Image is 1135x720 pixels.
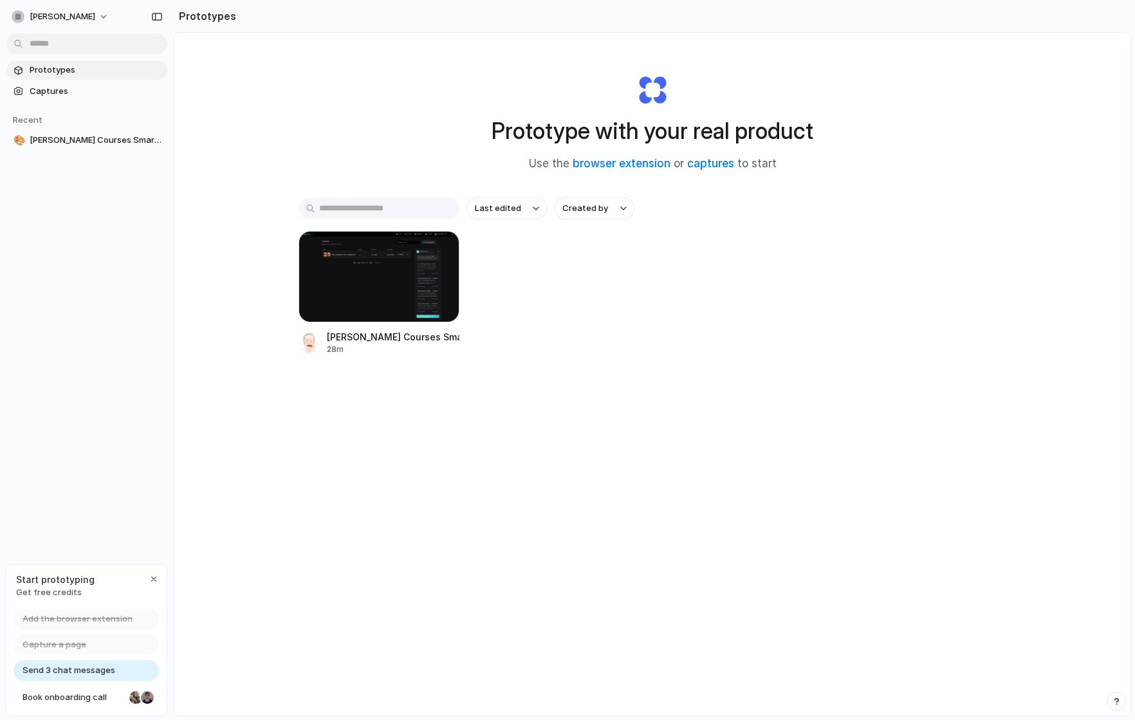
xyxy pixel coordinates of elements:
[299,231,459,355] a: Quinn Courses Smart Assistant[PERSON_NAME] Courses Smart Assistant28m
[6,131,167,150] a: 🎨[PERSON_NAME] Courses Smart Assistant
[6,60,167,80] a: Prototypes
[327,330,459,344] div: [PERSON_NAME] Courses Smart Assistant
[174,8,236,24] h2: Prototypes
[30,64,162,77] span: Prototypes
[13,115,42,125] span: Recent
[555,198,634,219] button: Created by
[529,156,777,172] span: Use the or to start
[23,638,86,651] span: Capture a page
[492,114,813,148] h1: Prototype with your real product
[23,664,115,677] span: Send 3 chat messages
[30,134,162,147] span: [PERSON_NAME] Courses Smart Assistant
[23,613,133,625] span: Add the browser extension
[687,157,734,170] a: captures
[30,10,95,23] span: [PERSON_NAME]
[475,202,521,215] span: Last edited
[14,133,23,148] div: 🎨
[16,586,95,599] span: Get free credits
[573,157,670,170] a: browser extension
[140,690,155,705] div: Christian Iacullo
[562,202,608,215] span: Created by
[16,573,95,586] span: Start prototyping
[14,687,159,708] a: Book onboarding call
[327,344,459,355] div: 28m
[128,690,143,705] div: Nicole Kubica
[23,691,124,704] span: Book onboarding call
[6,82,167,101] a: Captures
[467,198,547,219] button: Last edited
[30,85,162,98] span: Captures
[12,134,24,147] button: 🎨
[6,6,115,27] button: [PERSON_NAME]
